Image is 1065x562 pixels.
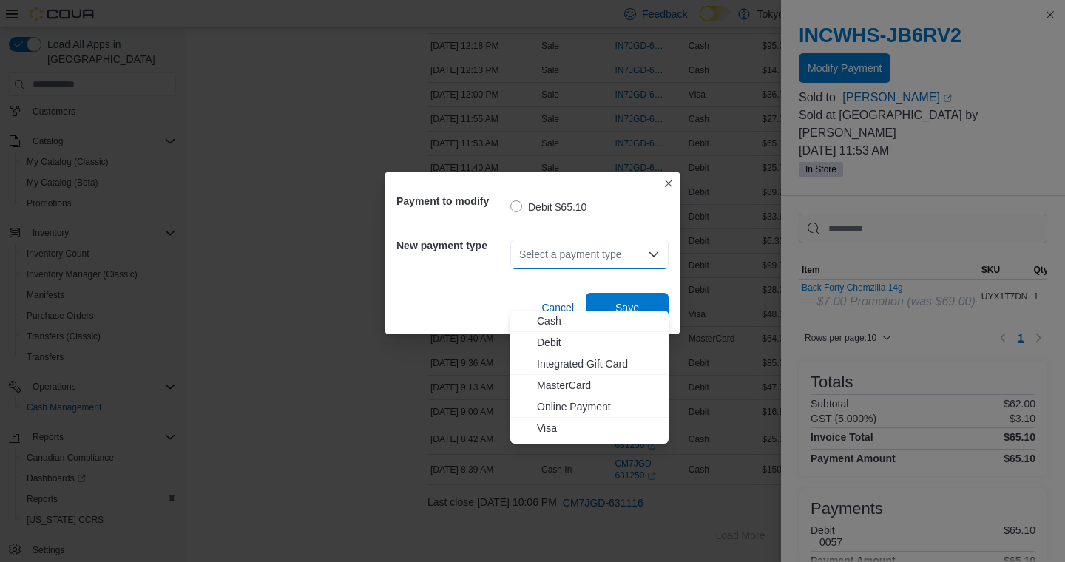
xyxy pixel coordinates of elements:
span: Save [615,300,639,315]
h5: New payment type [396,231,507,260]
span: MasterCard [537,378,660,393]
span: Visa [537,421,660,436]
div: Choose from the following options [510,311,669,439]
span: Online Payment [537,399,660,414]
label: Debit $65.10 [510,198,586,216]
button: Integrated Gift Card [510,353,669,375]
button: Visa [510,418,669,439]
button: Close list of options [648,248,660,260]
button: Online Payment [510,396,669,418]
button: MasterCard [510,375,669,396]
span: Cash [537,314,660,328]
span: Cancel [541,300,574,315]
span: Debit [537,335,660,350]
button: Closes this modal window [660,175,677,192]
span: Integrated Gift Card [537,356,660,371]
button: Cash [510,311,669,332]
button: Save [586,293,669,322]
button: Debit [510,332,669,353]
input: Accessible screen reader label [519,246,521,263]
h5: Payment to modify [396,186,507,216]
button: Cancel [535,293,580,322]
